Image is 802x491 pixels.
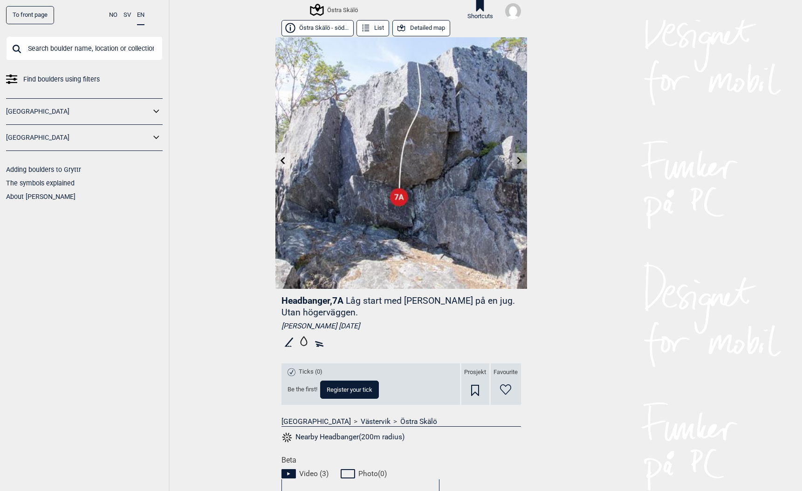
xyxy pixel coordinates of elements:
a: [GEOGRAPHIC_DATA] [6,105,151,118]
a: About [PERSON_NAME] [6,193,75,200]
button: SV [123,6,131,24]
button: Nearby Headbanger(200m radius) [281,431,405,443]
a: [GEOGRAPHIC_DATA] [6,131,151,144]
button: EN [137,6,144,25]
span: Video ( 3 ) [299,469,329,478]
a: Östra Skälö [400,417,437,426]
button: Register your tick [320,381,379,399]
button: NO [109,6,117,24]
span: Photo ( 0 ) [358,469,387,478]
span: Headbanger , 7A [281,295,343,306]
button: List [356,20,389,36]
a: [GEOGRAPHIC_DATA] [281,417,351,426]
span: Favourite [494,368,518,376]
button: Detailed map [392,20,450,36]
div: Östra Skälö [311,4,358,15]
a: To front page [6,6,54,24]
nav: > > [281,417,521,426]
a: Västervik [361,417,391,426]
a: Find boulders using filters [6,73,163,86]
span: Be the first! [288,386,317,394]
span: Ticks (0) [299,368,322,376]
div: [PERSON_NAME] [DATE] [281,321,521,331]
div: Prosjekt [461,363,489,405]
span: Find boulders using filters [23,73,100,86]
img: Headbanger 2308013 [275,37,527,289]
span: Register your tick [327,387,372,393]
a: The symbols explained [6,179,75,187]
p: Låg start med [PERSON_NAME] på en jug. Utan högerväggen. [281,295,515,318]
input: Search boulder name, location or collection [6,36,163,61]
button: Östra Skälö - söd... [281,20,354,36]
a: Adding boulders to Gryttr [6,166,81,173]
img: User fallback1 [505,3,521,19]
